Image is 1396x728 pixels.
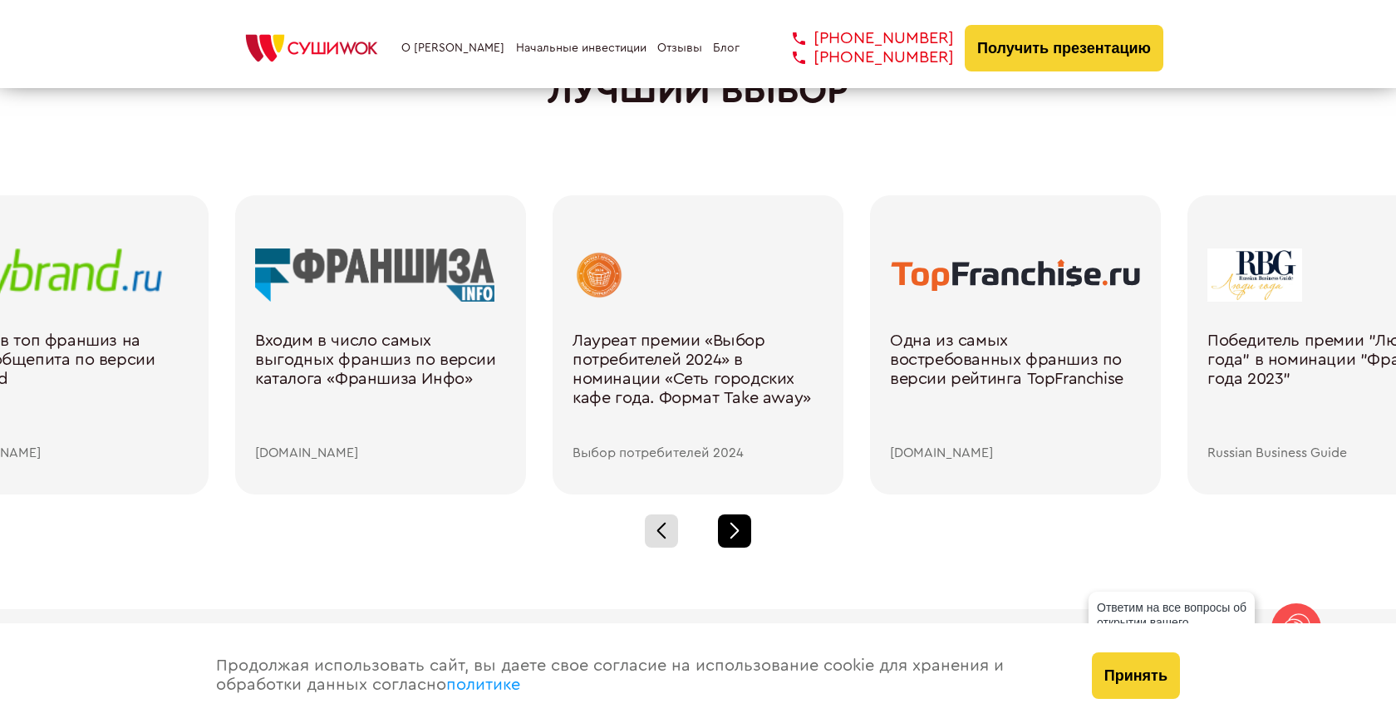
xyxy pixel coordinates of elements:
div: [DOMAIN_NAME] [890,445,1141,460]
div: Продолжая использовать сайт, вы даете свое согласие на использование cookie для хранения и обрабо... [199,623,1075,728]
a: Начальные инвестиции [516,42,646,55]
a: Входим в число самых выгодных франшиз по версии каталога «Франшиза Инфо» [DOMAIN_NAME] [255,248,506,461]
div: Ответим на все вопросы об открытии вашего [PERSON_NAME]! [1089,592,1255,653]
a: [PHONE_NUMBER] [768,48,954,67]
a: политике [446,676,520,693]
button: Получить презентацию [965,25,1163,71]
a: [PHONE_NUMBER] [768,29,954,48]
img: СУШИWOK [233,30,391,66]
div: Входим в число самых выгодных франшиз по версии каталога «Франшиза Инфо» [255,332,506,446]
div: [DOMAIN_NAME] [255,445,506,460]
a: Блог [713,42,740,55]
a: Отзывы [657,42,702,55]
button: Принять [1092,652,1180,699]
div: Одна из самых востребованных франшиз по версии рейтинга TopFranchise [890,332,1141,446]
a: О [PERSON_NAME] [401,42,504,55]
div: Выбор потребителей 2024 [573,445,823,460]
div: Лауреат премии «Выбор потребителей 2024» в номинации «Сеть городских кафе года. Формат Take away» [573,332,823,446]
